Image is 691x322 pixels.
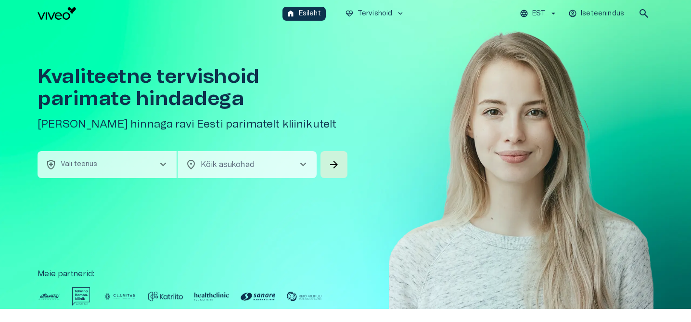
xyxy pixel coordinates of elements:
[38,268,653,280] p: Meie partnerid :
[45,159,57,170] span: health_and_safety
[102,287,137,306] img: Partner logo
[297,159,309,170] span: chevron_right
[194,287,229,306] img: Partner logo
[38,287,61,306] img: Partner logo
[320,151,347,178] button: Search
[638,8,650,19] span: search
[61,159,98,169] p: Vali teenus
[157,159,169,170] span: chevron_right
[38,151,177,178] button: health_and_safetyVali teenuschevron_right
[72,287,90,306] img: Partner logo
[532,9,545,19] p: EST
[201,159,282,170] p: Kõik asukohad
[38,117,349,131] h5: [PERSON_NAME] hinnaga ravi Eesti parimatelt kliinikutelt
[286,9,295,18] span: home
[328,159,340,170] span: arrow_forward
[341,7,409,21] button: ecg_heartTervishoidkeyboard_arrow_down
[299,9,321,19] p: Esileht
[282,7,326,21] button: homeEsileht
[38,7,279,20] a: Navigate to homepage
[185,159,197,170] span: location_on
[38,7,76,20] img: Viveo logo
[148,287,183,306] img: Partner logo
[396,9,405,18] span: keyboard_arrow_down
[358,9,393,19] p: Tervishoid
[38,65,349,110] h1: Kvaliteetne tervishoid parimate hindadega
[567,7,627,21] button: Iseteenindus
[581,9,624,19] p: Iseteenindus
[241,287,275,306] img: Partner logo
[634,4,653,23] button: open search modal
[287,287,321,306] img: Partner logo
[345,9,354,18] span: ecg_heart
[518,7,559,21] button: EST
